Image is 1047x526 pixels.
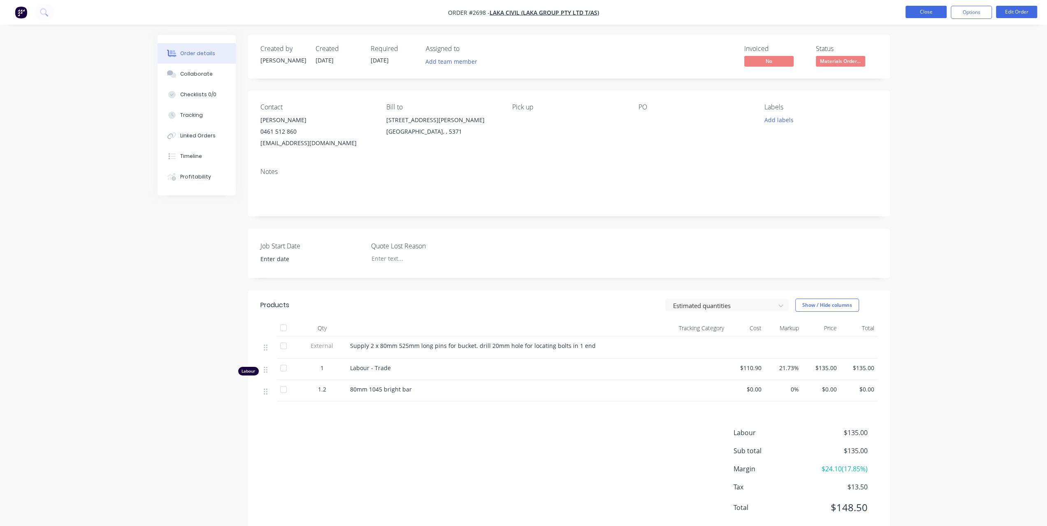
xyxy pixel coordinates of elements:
[386,103,499,111] div: Bill to
[260,126,373,137] div: 0461 512 860
[180,111,203,119] div: Tracking
[744,56,794,66] span: No
[996,6,1037,18] button: Edit Order
[806,464,867,474] span: $24.10 ( 17.85 %)
[158,167,236,187] button: Profitability
[426,45,508,53] div: Assigned to
[421,56,481,67] button: Add team member
[386,114,499,126] div: [STREET_ADDRESS][PERSON_NAME]
[158,125,236,146] button: Linked Orders
[731,364,761,372] span: $110.90
[426,56,482,67] button: Add team member
[180,173,211,181] div: Profitability
[816,56,865,66] span: Materials Order...
[816,45,878,53] div: Status
[448,9,490,16] span: Order #2698 -
[806,446,867,456] span: $135.00
[260,103,373,111] div: Contact
[731,385,761,394] span: $0.00
[806,428,867,438] span: $135.00
[260,241,363,251] label: Job Start Date
[350,364,391,372] span: Labour - Trade
[15,6,27,19] img: Factory
[905,6,947,18] button: Close
[260,300,289,310] div: Products
[768,364,799,372] span: 21.73%
[764,103,877,111] div: Labels
[843,364,874,372] span: $135.00
[180,91,216,98] div: Checklists 0/0
[806,500,867,515] span: $148.50
[744,45,806,53] div: Invoiced
[260,56,306,65] div: [PERSON_NAME]
[350,385,412,393] span: 80mm 1045 bright bar
[180,132,216,139] div: Linked Orders
[180,153,202,160] div: Timeline
[158,146,236,167] button: Timeline
[371,56,389,64] span: [DATE]
[734,428,807,438] span: Labour
[806,364,836,372] span: $135.00
[840,320,877,336] div: Total
[760,114,798,125] button: Add labels
[727,320,765,336] div: Cost
[158,43,236,64] button: Order details
[297,320,347,336] div: Qty
[806,385,836,394] span: $0.00
[158,105,236,125] button: Tracking
[180,70,213,78] div: Collaborate
[843,385,874,394] span: $0.00
[386,126,499,137] div: [GEOGRAPHIC_DATA], , 5371
[320,364,324,372] span: 1
[316,56,334,64] span: [DATE]
[350,342,596,350] span: Supply 2 x 80mm 525mm long pins for bucket. drill 20mm hole for locating bolts in 1 end
[734,464,807,474] span: Margin
[795,299,859,312] button: Show / Hide columns
[180,50,215,57] div: Order details
[260,114,373,149] div: [PERSON_NAME]0461 512 860[EMAIL_ADDRESS][DOMAIN_NAME]
[260,168,878,176] div: Notes
[512,103,625,111] div: Pick up
[158,84,236,105] button: Checklists 0/0
[255,253,357,265] input: Enter date
[238,367,259,375] div: Labour
[260,114,373,126] div: [PERSON_NAME]
[734,503,807,512] span: Total
[371,45,416,53] div: Required
[490,9,599,16] a: Laka Civil (Laka Group Pty Ltd T/as)
[158,64,236,84] button: Collaborate
[638,103,751,111] div: PO
[316,45,361,53] div: Created
[765,320,802,336] div: Markup
[635,320,727,336] div: Tracking Category
[734,482,807,492] span: Tax
[734,446,807,456] span: Sub total
[260,137,373,149] div: [EMAIL_ADDRESS][DOMAIN_NAME]
[318,385,326,394] span: 1.2
[806,482,867,492] span: $13.50
[371,241,474,251] label: Quote Lost Reason
[802,320,840,336] div: Price
[951,6,992,19] button: Options
[260,45,306,53] div: Created by
[301,341,344,350] span: External
[768,385,799,394] span: 0%
[816,56,865,68] button: Materials Order...
[386,114,499,141] div: [STREET_ADDRESS][PERSON_NAME][GEOGRAPHIC_DATA], , 5371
